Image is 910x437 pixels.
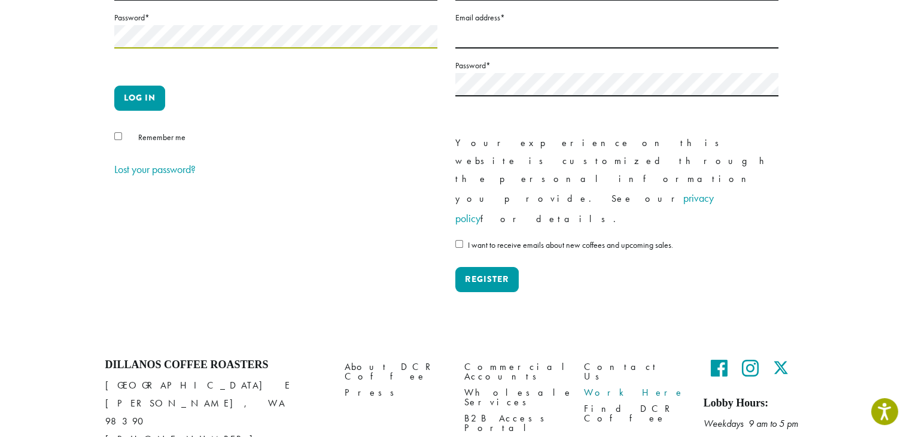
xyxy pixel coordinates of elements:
[455,191,714,225] a: privacy policy
[704,417,798,430] em: Weekdays 9 am to 5 pm
[464,385,566,411] a: Wholesale Services
[114,162,196,176] a: Lost your password?
[704,397,805,410] h5: Lobby Hours:
[105,359,327,372] h4: Dillanos Coffee Roasters
[464,359,566,384] a: Commercial Accounts
[455,240,463,248] input: I want to receive emails about new coffees and upcoming sales.
[455,58,778,73] label: Password
[455,10,778,25] label: Email address
[468,239,673,250] span: I want to receive emails about new coffees and upcoming sales.
[114,10,437,25] label: Password
[114,86,165,111] button: Log in
[345,385,446,401] a: Press
[455,267,519,292] button: Register
[584,401,686,427] a: Find DCR Coffee
[345,359,446,384] a: About DCR Coffee
[584,359,686,384] a: Contact Us
[455,134,778,229] p: Your experience on this website is customized through the personal information you provide. See o...
[138,132,185,142] span: Remember me
[464,411,566,436] a: B2B Access Portal
[584,385,686,401] a: Work Here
